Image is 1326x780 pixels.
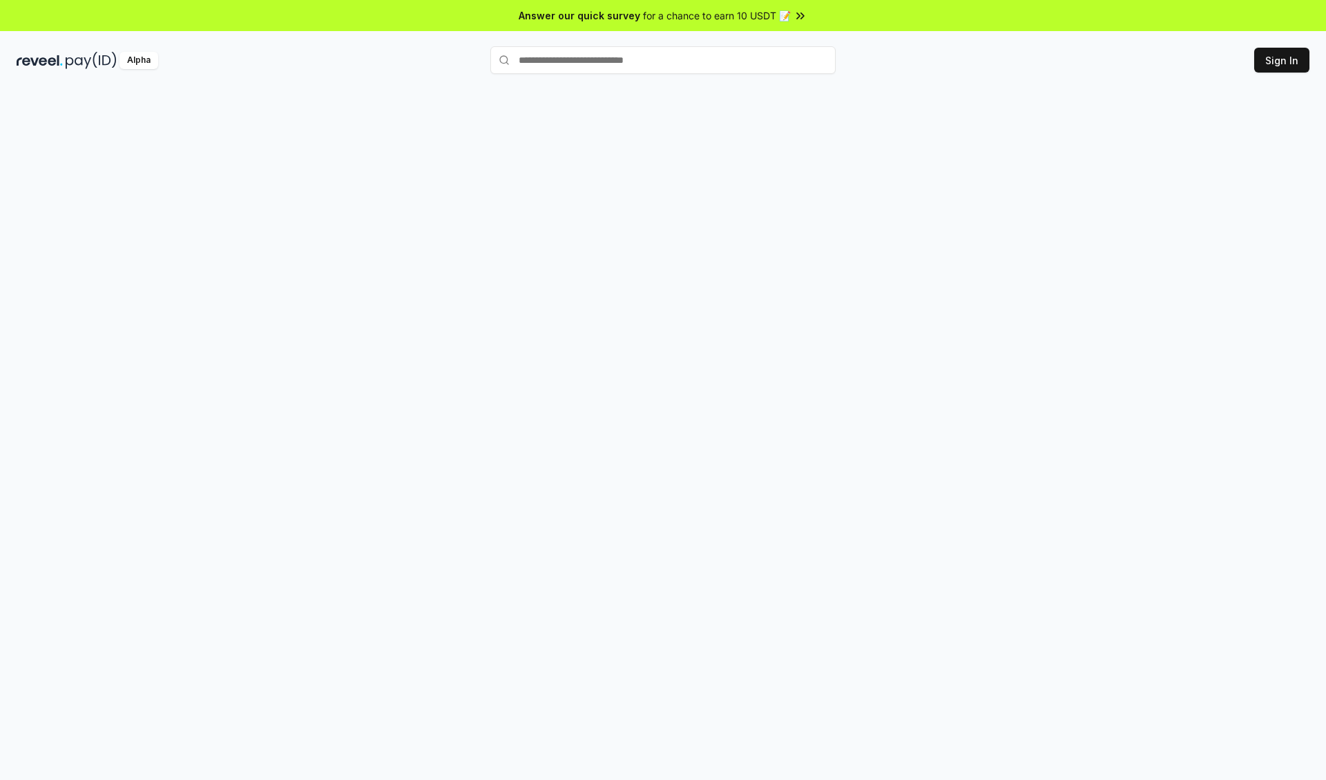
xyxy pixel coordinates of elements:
span: for a chance to earn 10 USDT 📝 [643,8,791,23]
div: Alpha [119,52,158,69]
span: Answer our quick survey [519,8,640,23]
button: Sign In [1254,48,1309,73]
img: pay_id [66,52,117,69]
img: reveel_dark [17,52,63,69]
